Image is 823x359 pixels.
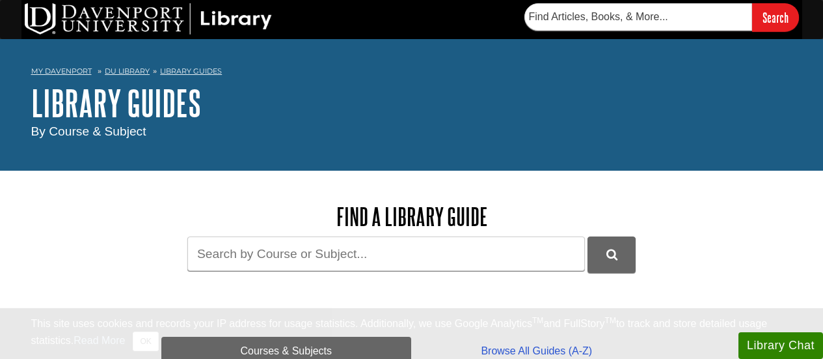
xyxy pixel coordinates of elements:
[133,332,158,351] button: Close
[160,66,222,76] a: Library Guides
[74,335,125,346] a: Read More
[606,249,617,261] i: Search Library Guides
[187,237,585,271] input: Search by Course or Subject...
[524,3,752,31] input: Find Articles, Books, & More...
[161,203,662,230] h2: Find a Library Guide
[752,3,799,31] input: Search
[105,66,150,76] a: DU Library
[31,316,792,351] div: This site uses cookies and records your IP address for usage statistics. Additionally, we use Goo...
[524,3,799,31] form: Searches DU Library's articles, books, and more
[31,83,792,122] h1: Library Guides
[31,122,792,141] div: By Course & Subject
[31,63,792,83] nav: breadcrumb
[25,3,272,35] img: DU Library
[31,66,92,77] a: My Davenport
[738,332,823,359] button: Library Chat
